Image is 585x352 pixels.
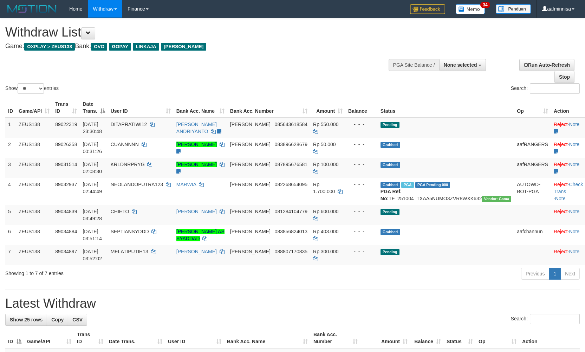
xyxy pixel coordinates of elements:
a: [PERSON_NAME] [176,162,217,167]
span: [DATE] 02:44:49 [83,182,102,194]
a: Note [569,209,580,214]
span: Copy 088807170835 to clipboard [275,249,307,254]
span: Copy 085643618584 to clipboard [275,122,307,127]
span: Copy 082268654095 to clipboard [275,182,307,187]
span: [DATE] 02:08:30 [83,162,102,174]
span: Rp 1.700.000 [313,182,335,194]
span: CSV [72,317,83,322]
span: [PERSON_NAME] [230,162,271,167]
span: Rp 550.000 [313,122,338,127]
span: Pending [381,122,399,128]
th: Date Trans.: activate to sort column ascending [106,328,165,348]
b: PGA Ref. No: [381,189,402,201]
span: SEPTIANSYDDD [111,229,149,234]
td: ZEUS138 [16,225,52,245]
td: aafRANGERS [514,158,551,178]
div: - - - [348,228,375,235]
img: Button%20Memo.svg [456,4,485,14]
span: Show 25 rows [10,317,43,322]
span: PGA Pending [415,182,450,188]
a: Reject [554,229,568,234]
div: - - - [348,181,375,188]
select: Showentries [18,83,44,94]
span: Copy 087895676581 to clipboard [275,162,307,167]
span: 89031514 [55,162,77,167]
span: Rp 50.000 [313,142,336,147]
span: Copy [51,317,64,322]
div: - - - [348,141,375,148]
td: ZEUS138 [16,138,52,158]
a: Reject [554,162,568,167]
span: [DATE] 23:30:48 [83,122,102,134]
span: NEOLANDOPUTRA123 [111,182,163,187]
span: [PERSON_NAME] [230,122,271,127]
a: Copy [47,314,68,326]
button: None selected [439,59,486,71]
span: [PERSON_NAME] [230,229,271,234]
a: Note [569,142,580,147]
img: MOTION_logo.png [5,4,59,14]
span: Rp 100.000 [313,162,338,167]
td: 1 [5,118,16,138]
th: Game/API: activate to sort column ascending [24,328,74,348]
a: CSV [68,314,87,326]
div: Showing 1 to 7 of 7 entries [5,267,239,277]
a: Note [569,249,580,254]
th: Bank Acc. Number: activate to sort column ascending [311,328,360,348]
span: Grabbed [381,162,400,168]
th: Balance [345,98,378,118]
th: Status [378,98,514,118]
a: Note [569,229,580,234]
a: [PERSON_NAME] AS SYADDAD [176,229,225,241]
td: 2 [5,138,16,158]
h4: Game: Bank: [5,43,383,50]
td: AUTOWD-BOT-PGA [514,178,551,205]
span: GOPAY [109,43,131,51]
div: - - - [348,161,375,168]
a: Note [555,196,566,201]
span: Rp 600.000 [313,209,338,214]
a: Reject [554,122,568,127]
span: [PERSON_NAME] [161,43,206,51]
div: - - - [348,208,375,215]
span: Rp 300.000 [313,249,338,254]
th: Balance: activate to sort column ascending [410,328,444,348]
div: - - - [348,121,375,128]
a: Reject [554,209,568,214]
span: 34 [480,2,490,8]
img: Feedback.jpg [410,4,445,14]
div: - - - [348,248,375,255]
a: [PERSON_NAME] ANDRIYANTO [176,122,217,134]
span: CHIETO [111,209,129,214]
th: User ID: activate to sort column ascending [165,328,224,348]
th: Trans ID: activate to sort column ascending [52,98,80,118]
a: [PERSON_NAME] [176,142,217,147]
span: Vendor URL: https://trx31.1velocity.biz [482,196,511,202]
span: [PERSON_NAME] [230,209,271,214]
a: Reject [554,182,568,187]
a: Stop [554,71,574,83]
h1: Withdraw List [5,25,383,39]
span: [DATE] 03:51:14 [83,229,102,241]
a: [PERSON_NAME] [176,209,217,214]
div: PGA Site Balance / [389,59,439,71]
span: LINKAJA [133,43,159,51]
td: ZEUS138 [16,205,52,225]
span: 89034839 [55,209,77,214]
span: CUANNNNN [111,142,139,147]
td: 4 [5,178,16,205]
a: Previous [521,268,549,280]
label: Search: [511,314,580,324]
span: Rp 403.000 [313,229,338,234]
a: MARWIA [176,182,196,187]
th: Bank Acc. Name: activate to sort column ascending [174,98,227,118]
a: Reject [554,249,568,254]
span: [PERSON_NAME] [230,142,271,147]
span: OVO [91,43,107,51]
span: Grabbed [381,229,400,235]
span: [PERSON_NAME] [230,182,271,187]
a: Note [569,122,580,127]
img: panduan.png [496,4,531,14]
td: aafRANGERS [514,138,551,158]
span: KRLDNRPRYG [111,162,145,167]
